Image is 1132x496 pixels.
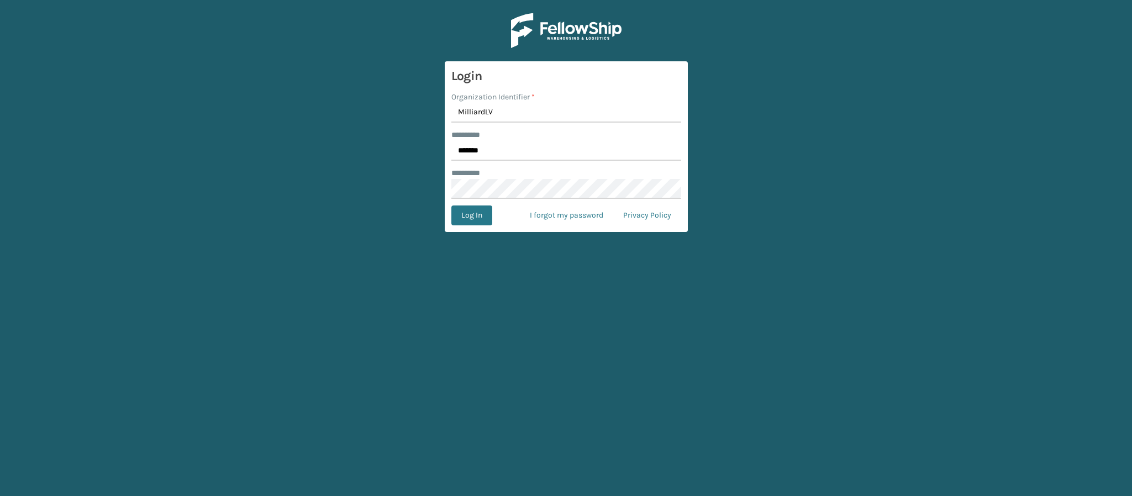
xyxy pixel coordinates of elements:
button: Log In [451,205,492,225]
h3: Login [451,68,681,85]
img: Logo [511,13,622,48]
label: Organization Identifier [451,91,535,103]
a: Privacy Policy [613,205,681,225]
a: I forgot my password [520,205,613,225]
